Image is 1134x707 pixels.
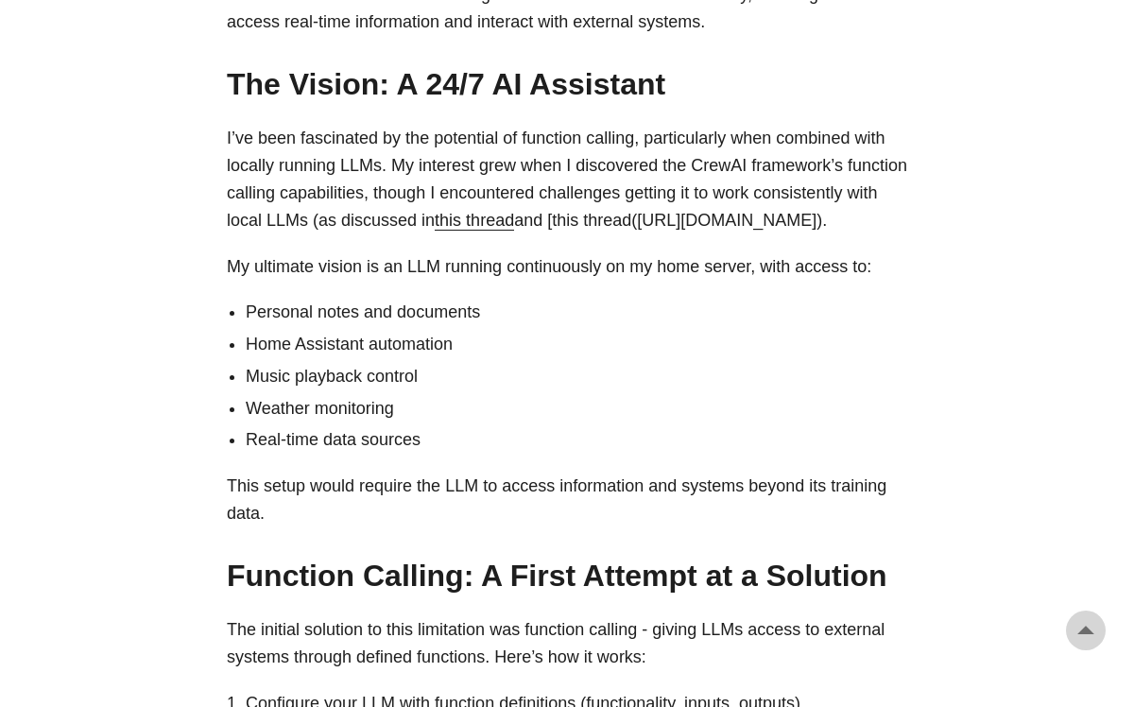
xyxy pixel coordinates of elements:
[1066,611,1106,650] a: go to top
[227,125,907,233] p: I’ve been fascinated by the potential of function calling, particularly when combined with locall...
[227,616,907,671] p: The initial solution to this limitation was function calling - giving LLMs access to external sys...
[435,211,514,230] a: this thread
[227,473,907,527] p: This setup would require the LLM to access information and systems beyond its training data.
[227,558,907,594] h2: Function Calling: A First Attempt at a Solution
[246,331,907,358] li: Home Assistant automation
[246,395,907,422] li: Weather monitoring
[246,363,907,390] li: Music playback control
[227,66,907,102] h2: The Vision: A 24/7 AI Assistant
[246,299,907,326] li: Personal notes and documents
[227,253,907,281] p: My ultimate vision is an LLM running continuously on my home server, with access to:
[246,426,907,454] li: Real-time data sources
